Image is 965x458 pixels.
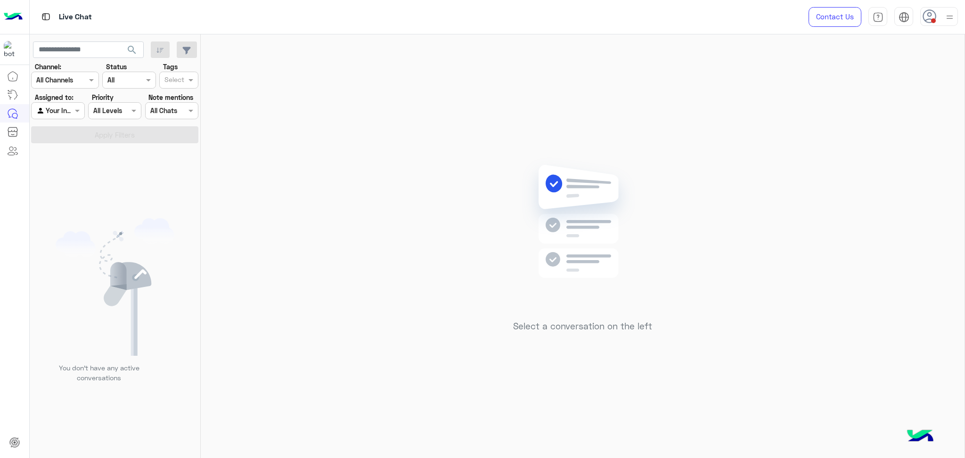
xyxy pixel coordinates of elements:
[121,41,144,62] button: search
[148,92,193,102] label: Note mentions
[51,363,147,383] p: You don’t have any active conversations
[904,420,937,453] img: hulul-logo.png
[106,62,127,72] label: Status
[92,92,114,102] label: Priority
[56,218,174,356] img: empty users
[4,41,21,58] img: 1403182699927242
[899,12,909,23] img: tab
[868,7,887,27] a: tab
[163,74,184,87] div: Select
[126,44,138,56] span: search
[31,126,198,143] button: Apply Filters
[809,7,861,27] a: Contact Us
[4,7,23,27] img: Logo
[163,62,178,72] label: Tags
[873,12,883,23] img: tab
[513,321,652,332] h5: Select a conversation on the left
[40,11,52,23] img: tab
[35,92,74,102] label: Assigned to:
[944,11,956,23] img: profile
[35,62,61,72] label: Channel:
[59,11,92,24] p: Live Chat
[515,157,651,314] img: no messages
